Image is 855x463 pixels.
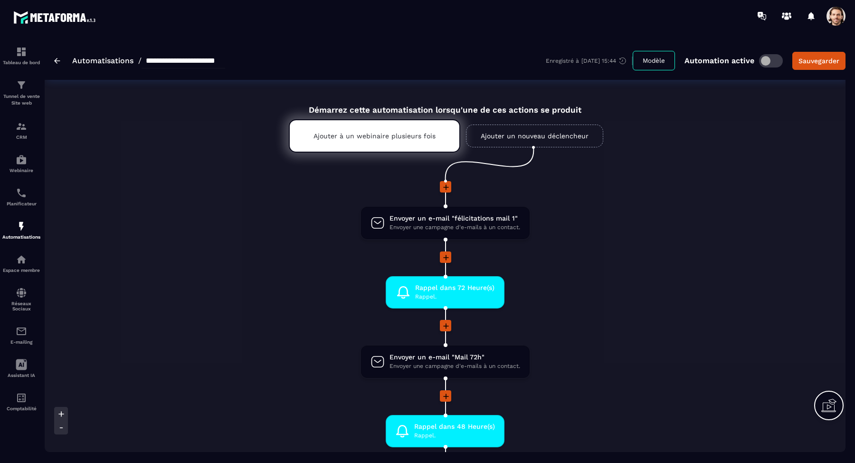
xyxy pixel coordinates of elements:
div: Démarrez cette automatisation lorsqu'une de ces actions se produit [265,94,625,115]
img: accountant [16,392,27,404]
p: Assistant IA [2,373,40,378]
span: / [138,56,142,65]
p: Tunnel de vente Site web [2,93,40,106]
span: Envoyer un e-mail "Mail 72h" [389,353,520,362]
a: Assistant IA [2,352,40,385]
span: Envoyer une campagne d'e-mails à un contact. [389,362,520,371]
img: automations [16,154,27,165]
button: Sauvegarder [792,52,845,70]
p: Réseaux Sociaux [2,301,40,311]
a: formationformationTableau de bord [2,39,40,72]
a: Automatisations [72,56,133,65]
img: email [16,326,27,337]
p: Planificateur [2,201,40,206]
p: Webinaire [2,168,40,173]
a: emailemailE-mailing [2,318,40,352]
p: Automatisations [2,234,40,240]
span: Rappel dans 48 Heure(s) [414,422,495,431]
p: [DATE] 15:44 [581,58,616,64]
button: Modèle [633,51,675,70]
p: CRM [2,135,40,140]
a: formationformationTunnel de vente Site web [2,72,40,114]
img: social-network [16,287,27,299]
img: formation [16,46,27,58]
p: Tableau de bord [2,60,40,65]
p: Comptabilité [2,406,40,411]
img: formation [16,121,27,132]
p: E-mailing [2,339,40,345]
a: automationsautomationsEspace membre [2,247,40,280]
img: formation [16,79,27,91]
img: logo [13,9,99,26]
a: schedulerschedulerPlanificateur [2,180,40,213]
span: Envoyer une campagne d'e-mails à un contact. [389,223,520,232]
div: Enregistré à [546,57,633,65]
a: accountantaccountantComptabilité [2,385,40,418]
span: Envoyer un e-mail "félicitations mail 1" [389,214,520,223]
a: social-networksocial-networkRéseaux Sociaux [2,280,40,318]
p: Ajouter à un webinaire plusieurs fois [313,132,436,140]
img: arrow [54,58,60,64]
img: automations [16,254,27,265]
a: automationsautomationsWebinaire [2,147,40,180]
a: automationsautomationsAutomatisations [2,213,40,247]
span: Rappel. [414,431,495,440]
span: Rappel dans 72 Heure(s) [415,283,494,292]
p: Automation active [684,56,754,65]
span: Rappel. [415,292,494,301]
img: automations [16,221,27,232]
a: Ajouter un nouveau déclencheur [466,125,603,147]
a: formationformationCRM [2,114,40,147]
img: scheduler [16,187,27,199]
div: Sauvegarder [798,56,839,66]
p: Espace membre [2,268,40,273]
